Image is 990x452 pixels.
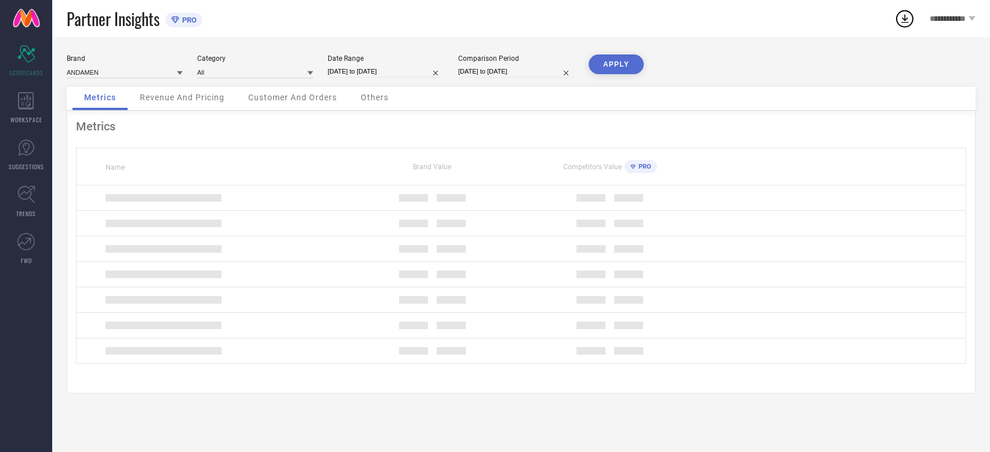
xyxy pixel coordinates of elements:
button: APPLY [589,54,644,74]
div: Date Range [328,54,444,63]
span: Revenue And Pricing [140,93,224,102]
span: Competitors Value [563,163,622,171]
span: SUGGESTIONS [9,162,44,171]
span: WORKSPACE [10,115,42,124]
span: Customer And Orders [248,93,337,102]
span: FWD [21,256,32,265]
input: Select comparison period [458,65,574,78]
span: SCORECARDS [9,68,43,77]
span: Partner Insights [67,7,159,31]
div: Comparison Period [458,54,574,63]
span: PRO [179,16,197,24]
span: Brand Value [413,163,451,171]
div: Brand [67,54,183,63]
input: Select date range [328,65,444,78]
span: Others [361,93,389,102]
div: Open download list [894,8,915,29]
span: Metrics [84,93,116,102]
span: PRO [636,163,651,170]
div: Category [197,54,313,63]
div: Metrics [76,119,966,133]
span: Name [106,163,125,172]
span: TRENDS [16,209,36,218]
